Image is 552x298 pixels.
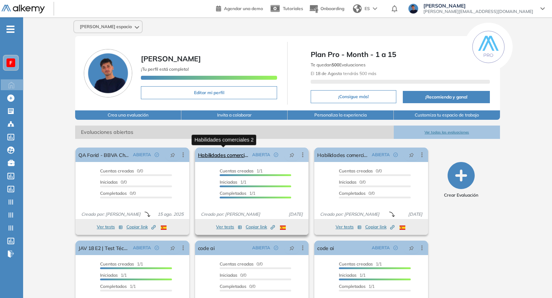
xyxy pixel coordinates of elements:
span: 0/0 [339,179,366,185]
img: Logo [1,5,45,14]
button: ¡Consigue más! [311,90,396,103]
b: 18 de Agosto [315,71,342,76]
span: Completados [220,284,246,289]
span: Creado por: [PERSON_NAME] [198,211,263,218]
span: 0/0 [100,179,127,185]
button: Personaliza la experiencia [288,110,394,120]
span: [DATE] [286,211,306,218]
span: check-circle [155,153,159,157]
span: Crear Evaluación [444,192,478,198]
span: 1/1 [100,261,143,267]
span: Copiar link [126,224,156,230]
a: Habilidades comerciales 2 [198,148,249,162]
span: 1/1 [339,261,382,267]
span: [PERSON_NAME] espacio [80,24,132,30]
span: Completados [100,190,127,196]
span: pushpin [289,245,294,251]
span: Copiar link [365,224,394,230]
span: ABIERTA [133,245,151,251]
span: 0/0 [220,284,255,289]
button: Ver todas las evaluaciones [394,126,500,139]
span: check-circle [155,246,159,250]
span: 0/0 [339,168,382,174]
button: pushpin [284,149,300,161]
span: Completados [220,190,246,196]
span: El tendrás 500 más [311,71,376,76]
span: ¡Tu perfil está completo! [141,66,189,72]
span: Cuentas creadas [339,168,373,174]
div: Widget de chat [422,215,552,298]
span: 1/1 [220,168,263,174]
button: Crear Evaluación [444,162,478,198]
span: 0/0 [100,190,136,196]
span: ES [365,5,370,12]
a: Agendar una demo [216,4,263,12]
span: Completados [339,284,366,289]
span: Agendar una demo [224,6,263,11]
span: Tutoriales [283,6,303,11]
a: QA Farid - BBVA Challenge [78,148,130,162]
span: Cuentas creadas [220,261,254,267]
span: check-circle [393,246,398,250]
button: pushpin [404,149,419,161]
button: Copiar link [126,223,156,231]
span: 1/1 [339,272,366,278]
span: check-circle [274,153,278,157]
button: ¡Recomienda y gana! [403,91,490,103]
button: Customiza tu espacio de trabajo [394,110,500,120]
span: 1/1 [339,284,375,289]
span: Onboarding [320,6,344,11]
span: Iniciadas [339,272,357,278]
button: Copiar link [365,223,394,231]
button: Copiar link [246,223,275,231]
a: code ai [317,241,334,255]
a: JAV 18 E2 | Test Técnico - QA [PERSON_NAME] [78,241,130,255]
span: pushpin [170,245,175,251]
button: pushpin [165,149,181,161]
span: pushpin [289,152,294,158]
span: Te quedan Evaluaciones [311,62,366,67]
span: pushpin [409,245,414,251]
span: [DATE] [405,211,425,218]
img: ESP [161,225,167,230]
span: pushpin [409,152,414,158]
span: ABIERTA [372,245,390,251]
span: Cuentas creadas [100,168,134,174]
span: pushpin [170,152,175,158]
button: Invita a colaborar [181,110,288,120]
i: - [7,29,14,30]
span: Iniciadas [220,272,237,278]
span: 0/0 [220,272,246,278]
span: 0/0 [100,168,143,174]
span: Completados [100,284,127,289]
span: Plan Pro - Month - 1 a 15 [311,49,490,60]
span: 1/1 [100,284,136,289]
span: Iniciadas [220,179,237,185]
button: Onboarding [309,1,344,17]
span: Cuentas creadas [220,168,254,174]
button: Editar mi perfil [141,86,277,99]
span: [PERSON_NAME][EMAIL_ADDRESS][DOMAIN_NAME] [423,9,533,14]
span: [PERSON_NAME] [141,54,201,63]
div: Habilidades comerciales 2 [191,135,256,145]
iframe: Chat Widget [422,215,552,298]
span: Creado por: [PERSON_NAME] [78,211,143,218]
span: F [9,60,12,66]
span: 1/1 [100,272,127,278]
img: ESP [400,225,405,230]
button: pushpin [404,242,419,254]
span: ABIERTA [252,245,270,251]
span: ABIERTA [372,152,390,158]
img: arrow [373,7,377,10]
a: code ai [198,241,215,255]
button: pushpin [165,242,181,254]
button: Ver tests [336,223,362,231]
button: Ver tests [216,223,242,231]
img: world [353,4,362,13]
span: check-circle [393,153,398,157]
b: 500 [332,62,339,67]
span: Copiar link [246,224,275,230]
span: ABIERTA [133,152,151,158]
span: Cuentas creadas [100,261,134,267]
img: ESP [280,225,286,230]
